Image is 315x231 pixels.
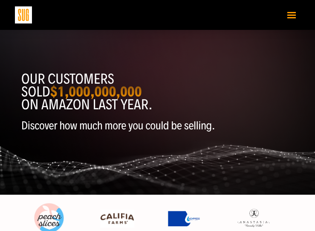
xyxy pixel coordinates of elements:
p: Discover how much more you could be selling. [21,120,294,132]
button: Toggle navigation [283,7,300,22]
img: Anastasia Beverly Hills [236,208,270,229]
img: Sug [15,6,32,23]
strong: $1,000,000,000 [50,83,142,100]
img: Califia Farms [100,210,134,228]
img: Express Water [168,211,202,226]
h1: Our customers sold on Amazon last year. [21,73,294,111]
